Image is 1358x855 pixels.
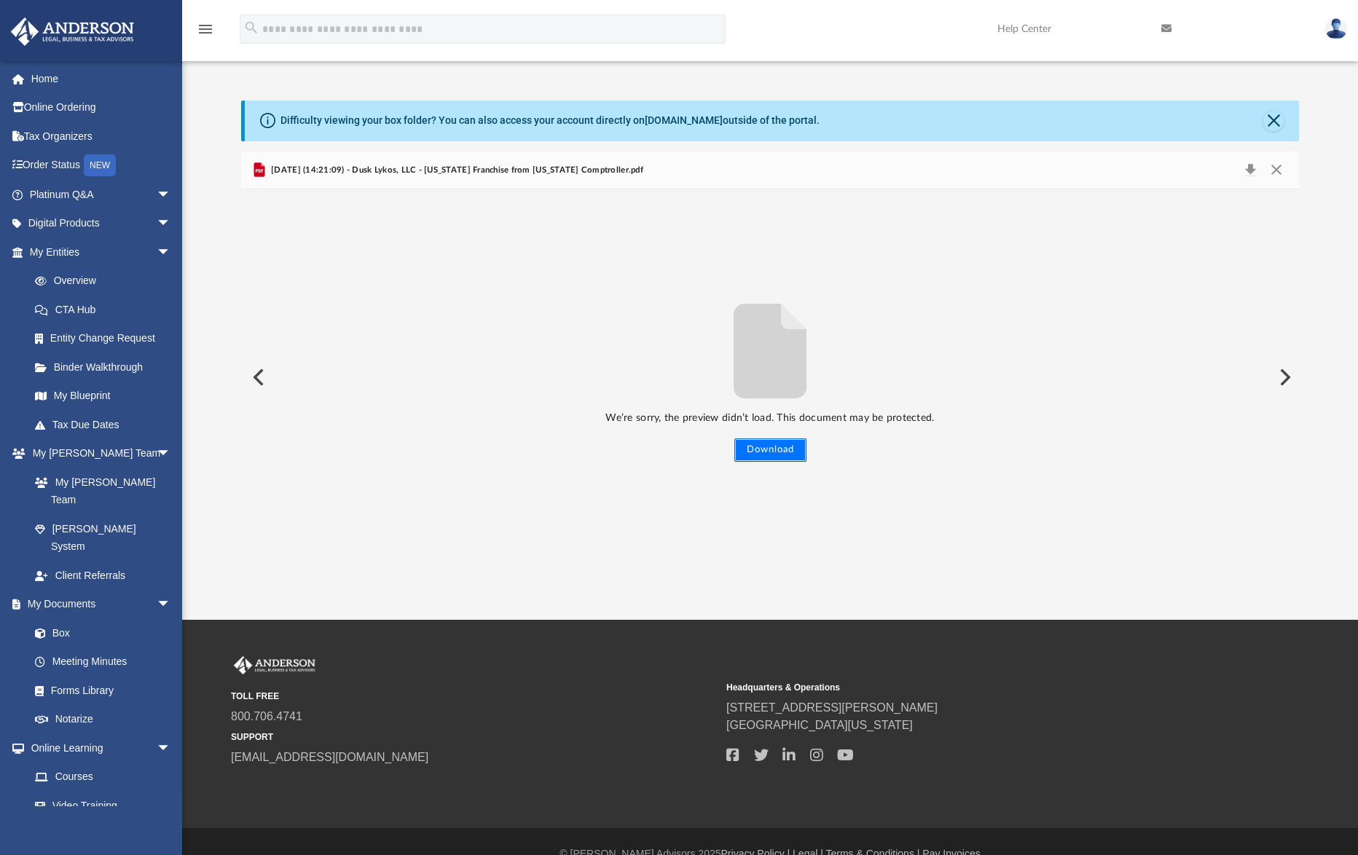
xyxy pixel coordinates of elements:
[20,352,193,382] a: Binder Walkthrough
[197,28,214,38] a: menu
[157,590,186,620] span: arrow_drop_down
[1263,111,1284,131] button: Close
[734,438,806,462] button: Download
[20,295,193,324] a: CTA Hub
[231,751,428,763] a: [EMAIL_ADDRESS][DOMAIN_NAME]
[20,763,186,792] a: Courses
[7,17,138,46] img: Anderson Advisors Platinum Portal
[268,164,643,177] span: [DATE] (14:21:09) - Dusk Lykos, LLC - [US_STATE] Franchise from [US_STATE] Comptroller.pdf
[241,189,1300,565] div: File preview
[20,647,186,677] a: Meeting Minutes
[726,719,913,731] a: [GEOGRAPHIC_DATA][US_STATE]
[157,180,186,210] span: arrow_drop_down
[231,730,716,744] small: SUPPORT
[241,357,273,398] button: Previous File
[241,151,1300,566] div: Preview
[20,382,186,411] a: My Blueprint
[10,180,193,209] a: Platinum Q&Aarrow_drop_down
[197,20,214,38] i: menu
[157,209,186,239] span: arrow_drop_down
[84,154,116,176] div: NEW
[10,64,193,93] a: Home
[20,618,178,647] a: Box
[280,113,820,128] div: Difficulty viewing your box folder? You can also access your account directly on outside of the p...
[1325,18,1347,39] img: User Pic
[10,590,186,619] a: My Documentsarrow_drop_down
[10,237,193,267] a: My Entitiesarrow_drop_down
[20,514,186,561] a: [PERSON_NAME] System
[10,151,193,181] a: Order StatusNEW
[726,701,938,714] a: [STREET_ADDRESS][PERSON_NAME]
[20,791,178,820] a: Video Training
[20,410,193,439] a: Tax Due Dates
[157,237,186,267] span: arrow_drop_down
[645,114,723,126] a: [DOMAIN_NAME]
[10,122,193,151] a: Tax Organizers
[726,681,1212,694] small: Headquarters & Operations
[20,705,186,734] a: Notarize
[20,676,178,705] a: Forms Library
[10,209,193,238] a: Digital Productsarrow_drop_down
[157,733,186,763] span: arrow_drop_down
[20,468,178,514] a: My [PERSON_NAME] Team
[1237,160,1263,181] button: Download
[231,690,716,703] small: TOLL FREE
[1268,357,1300,398] button: Next File
[1263,160,1290,181] button: Close
[20,267,193,296] a: Overview
[157,439,186,469] span: arrow_drop_down
[241,409,1300,427] p: We’re sorry, the preview didn’t load. This document may be protected.
[231,710,302,722] a: 800.706.4741
[20,561,186,590] a: Client Referrals
[243,20,259,36] i: search
[10,733,186,763] a: Online Learningarrow_drop_down
[20,324,193,353] a: Entity Change Request
[231,656,318,675] img: Anderson Advisors Platinum Portal
[10,439,186,468] a: My [PERSON_NAME] Teamarrow_drop_down
[10,93,193,122] a: Online Ordering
